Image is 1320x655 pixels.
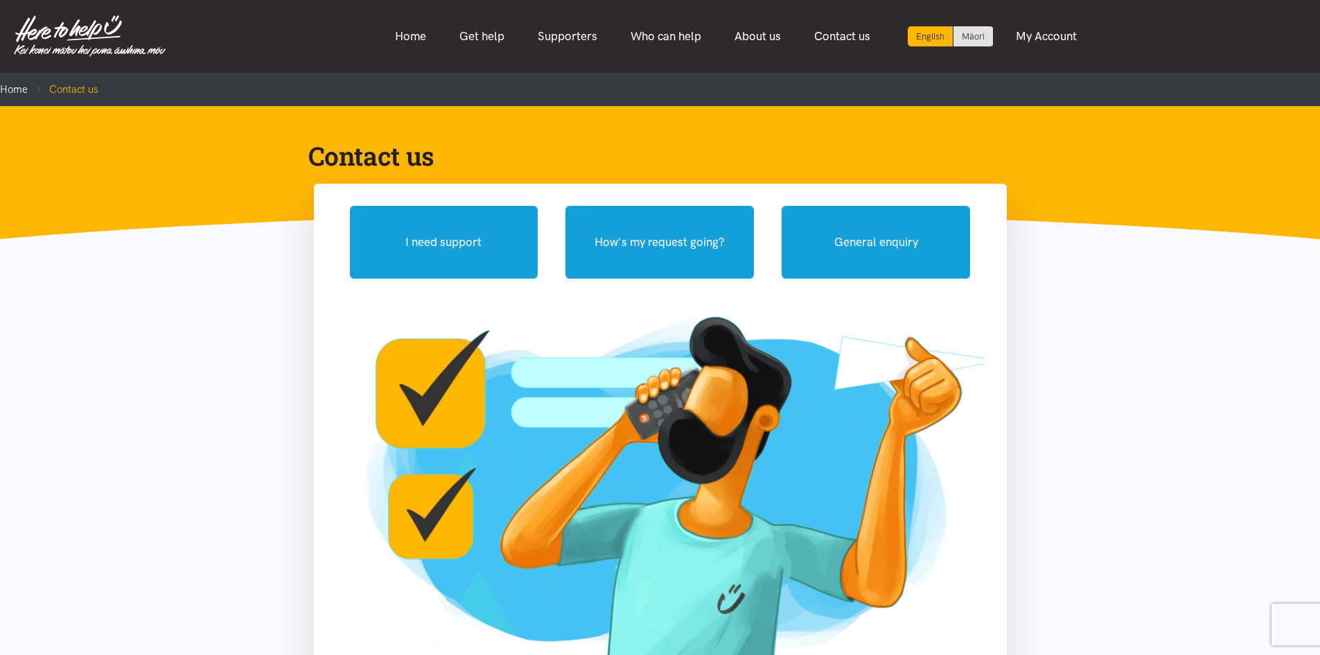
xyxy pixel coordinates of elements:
a: Who can help [614,21,718,51]
a: Contact us [798,21,887,51]
button: General enquiry [782,206,970,279]
button: How's my request going? [565,206,754,279]
a: My Account [999,21,1093,51]
h1: Contact us [308,139,990,173]
div: Language toggle [908,26,994,46]
a: Switch to Te Reo Māori [953,26,993,46]
a: About us [718,21,798,51]
img: Home [14,15,166,57]
a: Get help [443,21,521,51]
div: Current language [908,26,953,46]
button: I need support [350,206,538,279]
a: Home [378,21,443,51]
li: Contact us [28,81,98,98]
a: Supporters [521,21,614,51]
